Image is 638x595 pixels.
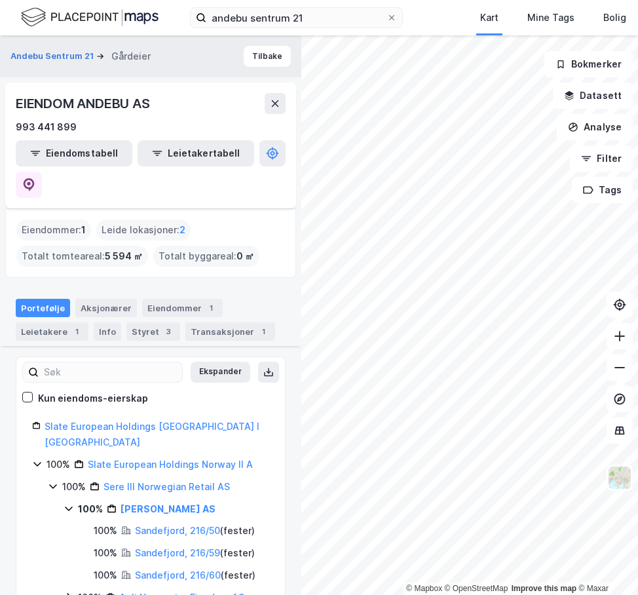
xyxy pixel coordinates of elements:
div: 1 [70,325,83,338]
div: Bolig [603,10,626,26]
button: Leietakertabell [138,140,254,166]
div: Totalt byggareal : [153,246,259,267]
a: [PERSON_NAME] AS [121,503,216,514]
button: Ekspander [191,362,250,383]
a: Slate European Holdings [GEOGRAPHIC_DATA] I [GEOGRAPHIC_DATA] [45,421,259,448]
a: OpenStreetMap [445,584,508,593]
div: Kart [480,10,498,26]
div: 1 [257,325,270,338]
div: Eiendommer [142,299,223,317]
button: Filter [570,145,633,172]
span: 0 ㎡ [236,248,254,264]
a: Slate European Holdings Norway II A [88,459,253,470]
img: logo.f888ab2527a4732fd821a326f86c7f29.svg [21,6,159,29]
button: Tags [572,177,633,203]
a: Sere III Norwegian Retail AS [103,481,230,492]
div: 100% [62,479,86,495]
a: Sandefjord, 216/50 [135,525,220,536]
div: Transaksjoner [185,322,275,341]
span: 5 594 ㎡ [105,248,143,264]
button: Eiendomstabell [16,140,132,166]
a: Improve this map [512,584,576,593]
button: Datasett [553,83,633,109]
div: Totalt tomteareal : [16,246,148,267]
div: ( fester ) [135,523,255,539]
div: Gårdeier [111,48,151,64]
div: 993 441 899 [16,119,77,135]
div: 100% [94,523,117,539]
div: 100% [94,567,117,583]
span: 2 [179,222,185,238]
div: 1 [204,301,217,315]
button: Analyse [557,114,633,140]
div: EIENDOM ANDEBU AS [16,93,153,114]
div: Kun eiendoms-eierskap [38,391,148,406]
div: Leietakere [16,322,88,341]
a: Mapbox [406,584,442,593]
span: 1 [81,222,86,238]
div: 100% [94,545,117,561]
div: Aksjonærer [75,299,137,317]
button: Bokmerker [544,51,633,77]
img: Z [607,465,632,490]
div: 100% [78,501,103,517]
button: Andebu Sentrum 21 [10,50,96,63]
a: Sandefjord, 216/59 [135,547,220,558]
input: Søk [39,362,182,382]
div: Styret [126,322,180,341]
div: ( fester ) [135,545,255,561]
div: 100% [47,457,70,472]
div: Portefølje [16,299,70,317]
div: ( fester ) [135,567,255,583]
div: 3 [162,325,175,338]
div: Info [94,322,121,341]
div: Leide lokasjoner : [96,220,191,240]
button: Tilbake [244,46,291,67]
div: Mine Tags [527,10,574,26]
div: Eiendommer : [16,220,91,240]
input: Søk på adresse, matrikkel, gårdeiere, leietakere eller personer [206,8,386,28]
a: Sandefjord, 216/60 [135,569,221,581]
iframe: Chat Widget [572,532,638,595]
